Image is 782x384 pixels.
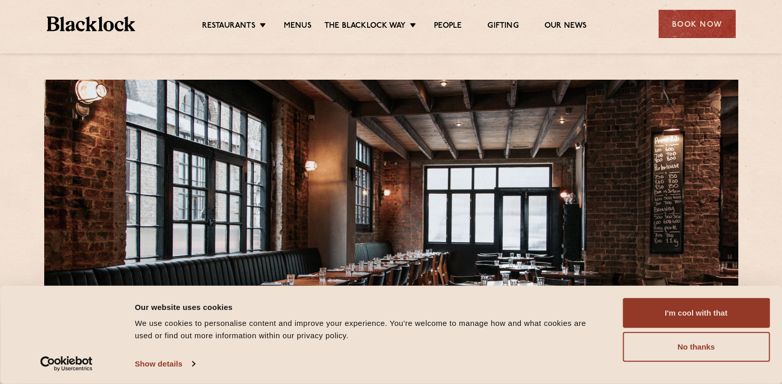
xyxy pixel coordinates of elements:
a: People [434,21,462,32]
button: No thanks [623,332,770,362]
div: Our website uses cookies [135,301,599,313]
div: Book Now [659,10,736,38]
a: Our News [544,21,587,32]
div: We use cookies to personalise content and improve your experience. You're welcome to manage how a... [135,317,599,342]
button: I'm cool with that [623,298,770,328]
a: Restaurants [202,21,256,32]
a: Gifting [487,21,518,32]
a: The Blacklock Way [324,21,406,32]
a: Show details [135,356,194,372]
a: Menus [284,21,312,32]
img: BL_Textured_Logo-footer-cropped.svg [47,16,136,31]
a: Usercentrics Cookiebot - opens in a new window [22,356,112,372]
